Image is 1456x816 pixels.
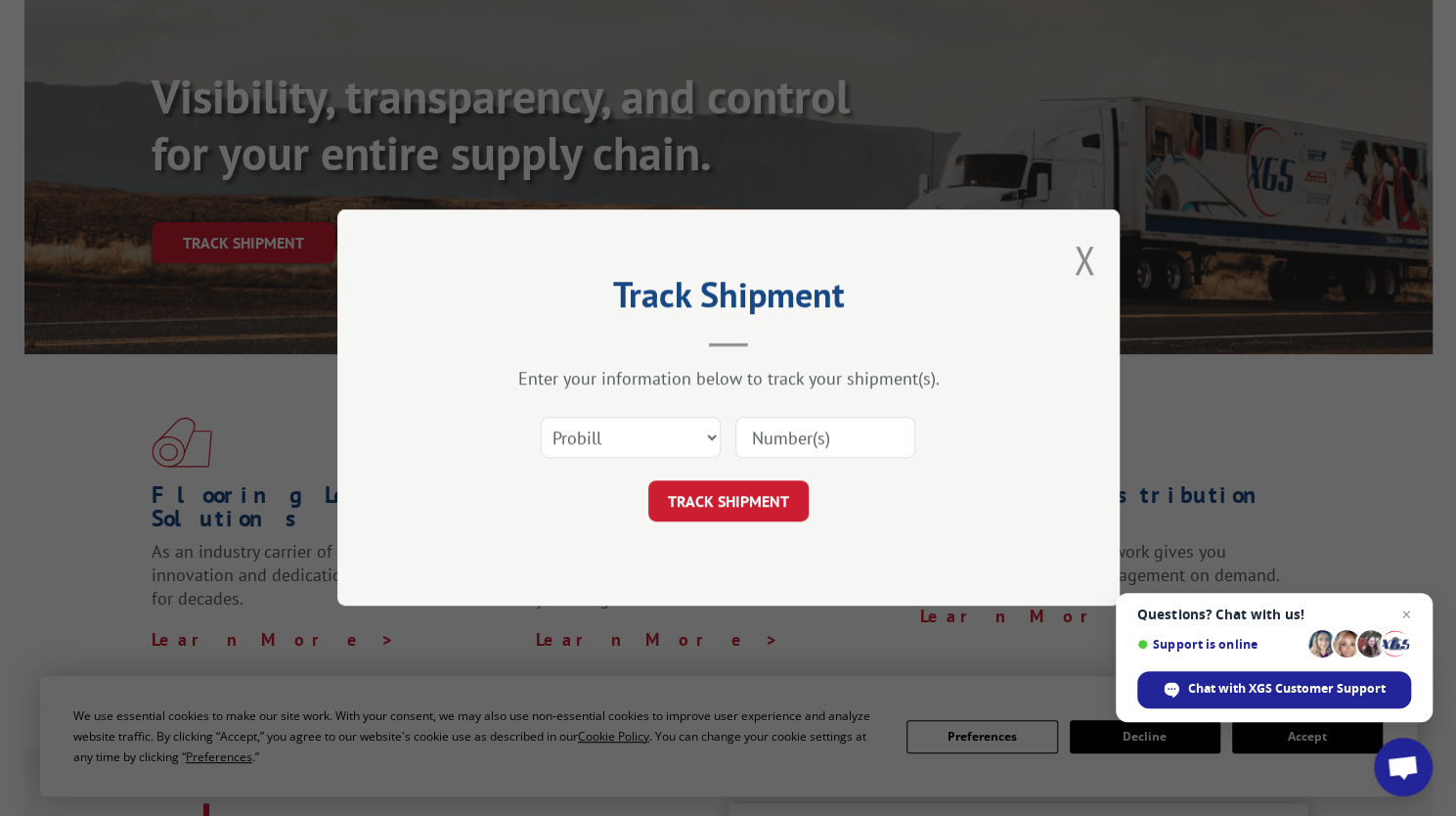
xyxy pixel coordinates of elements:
[1137,607,1411,622] span: Questions? Chat with us!
[1394,603,1418,626] span: Close chat
[1074,234,1095,286] button: Close modal
[735,418,915,459] input: Number(s)
[1188,680,1386,698] span: Chat with XGS Customer Support
[1137,671,1411,708] div: Chat with XGS Customer Support
[435,368,1022,390] div: Enter your information below to track your shipment(s).
[435,281,1022,318] h2: Track Shipment
[1137,637,1302,652] span: Support is online
[648,481,809,522] button: TRACK SHIPMENT
[1374,738,1433,796] div: Open chat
